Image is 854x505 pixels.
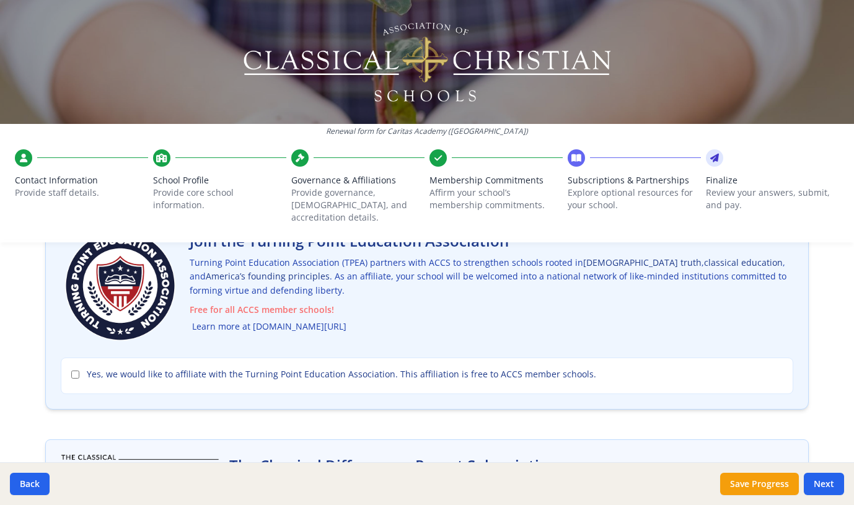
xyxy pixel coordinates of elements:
[706,174,839,187] span: Finalize
[429,187,563,211] p: Affirm your school’s membership commitments.
[190,256,793,334] p: Turning Point Education Association (TPEA) partners with ACCS to strengthen schools rooted in , ,...
[229,455,558,475] h2: The Classical Difference – Parent Subscription
[429,174,563,187] span: Membership Commitments
[242,19,613,105] img: Logo
[720,473,799,495] button: Save Progress
[190,303,793,317] span: Free for all ACCS member schools!
[153,187,286,211] p: Provide core school information.
[87,368,596,380] span: Yes, we would like to affiliate with the Turning Point Education Association. This affiliation is...
[15,187,148,199] p: Provide staff details.
[583,257,702,268] span: [DEMOGRAPHIC_DATA] truth
[71,371,79,379] input: Yes, we would like to affiliate with the Turning Point Education Association. This affiliation is...
[291,174,425,187] span: Governance & Affiliations
[15,174,148,187] span: Contact Information
[804,473,844,495] button: Next
[704,257,783,268] span: classical education
[568,187,701,211] p: Explore optional resources for your school.
[206,270,330,282] span: America’s founding principles
[706,187,839,211] p: Review your answers, submit, and pay.
[61,455,219,494] img: The Classical Difference
[153,174,286,187] span: School Profile
[10,473,50,495] button: Back
[291,187,425,224] p: Provide governance, [DEMOGRAPHIC_DATA], and accreditation details.
[568,174,701,187] span: Subscriptions & Partnerships
[61,226,180,345] img: Turning Point Education Association Logo
[192,320,346,334] a: Learn more at [DOMAIN_NAME][URL]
